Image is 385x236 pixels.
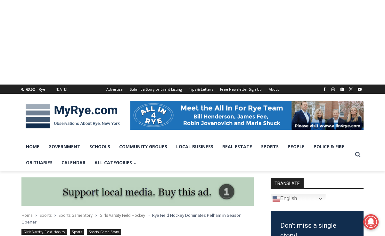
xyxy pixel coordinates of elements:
[352,149,364,160] button: View Search Form
[21,212,254,225] nav: Breadcrumbs
[26,87,35,92] span: 63.52
[217,85,265,94] a: Free Newsletter Sign Up
[329,85,337,93] a: Instagram
[103,85,283,94] nav: Secondary Navigation
[257,139,283,155] a: Sports
[148,213,150,218] span: >
[321,85,328,93] a: Facebook
[130,101,364,130] img: All in for Rye
[70,229,84,235] a: Sports
[94,159,136,166] span: All Categories
[21,139,44,155] a: Home
[35,213,37,218] span: >
[85,139,115,155] a: Schools
[21,100,124,133] img: MyRye.com
[265,85,283,94] a: About
[59,213,93,218] a: Sports Game Story
[44,139,85,155] a: Government
[309,139,349,155] a: Police & Fire
[273,195,280,203] img: en
[40,213,52,218] a: Sports
[172,139,218,155] a: Local Business
[95,213,97,218] span: >
[356,85,364,93] a: YouTube
[126,85,185,94] a: Submit a Story or Event Listing
[218,139,257,155] a: Real Estate
[90,155,141,171] a: All Categories
[87,229,121,235] a: Sports Game Story
[21,155,57,171] a: Obituaries
[36,86,37,89] span: F
[185,85,217,94] a: Tips & Letters
[338,85,346,93] a: Linkedin
[54,213,56,218] span: >
[39,86,45,92] div: Rye
[21,213,33,218] a: Home
[271,178,304,188] strong: TRANSLATE
[21,212,242,224] span: Rye Field Hockey Dominates Pelham in Season Opener
[103,85,126,94] a: Advertise
[21,229,67,235] a: Girls Varsity Field Hockey
[56,86,67,92] div: [DATE]
[21,139,352,171] nav: Primary Navigation
[100,213,145,218] a: Girls Varsity Field Hockey
[57,155,90,171] a: Calendar
[283,139,309,155] a: People
[347,85,355,93] a: X
[21,177,254,206] img: support local media, buy this ad
[271,194,326,204] a: English
[115,139,172,155] a: Community Groups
